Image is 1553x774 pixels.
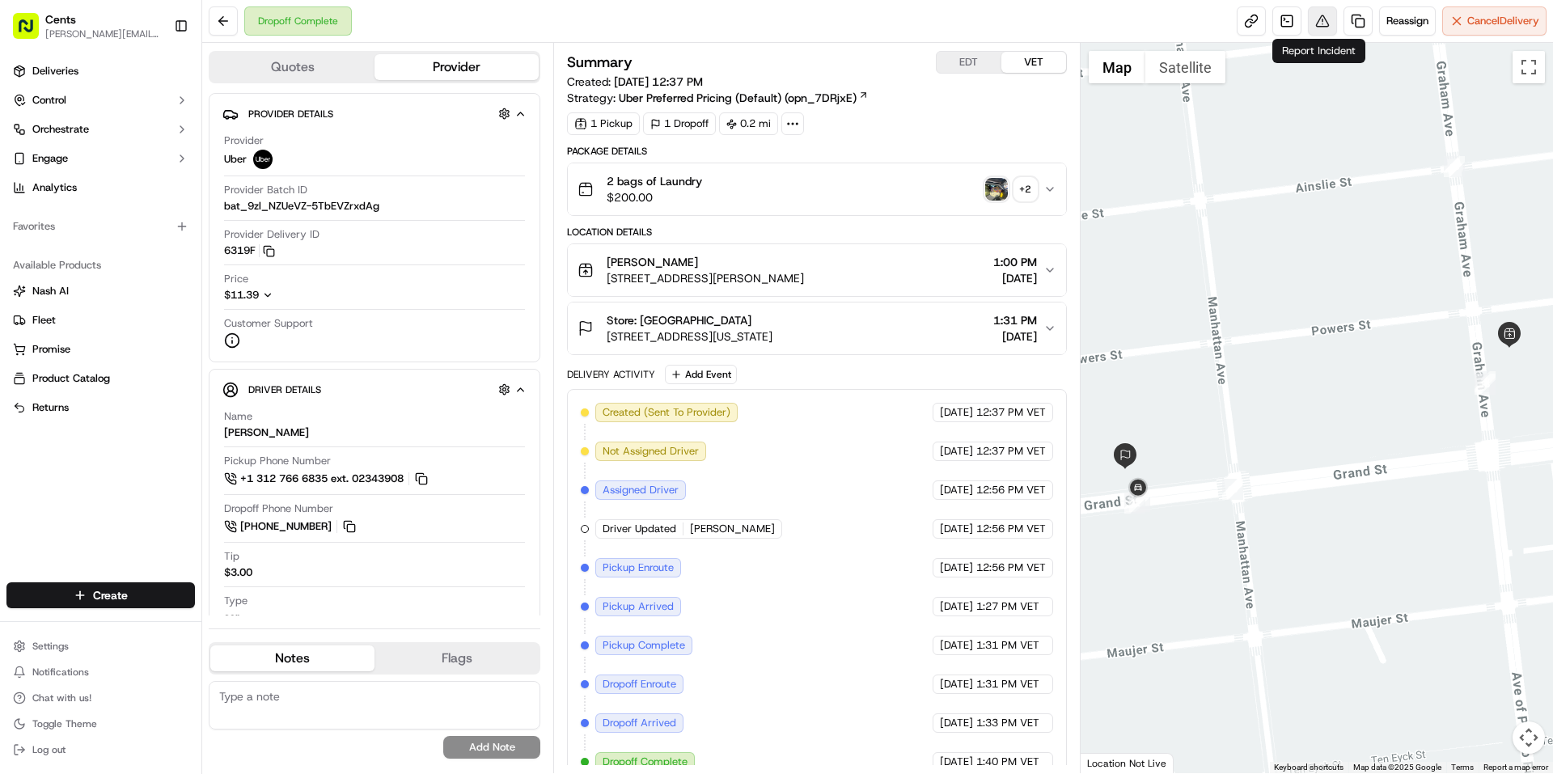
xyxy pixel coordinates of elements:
button: [PERSON_NAME][EMAIL_ADDRESS][PERSON_NAME][DOMAIN_NAME] [45,27,161,40]
button: [PERSON_NAME][STREET_ADDRESS][PERSON_NAME]1:00 PM[DATE] [568,244,1065,296]
button: Promise [6,336,195,362]
span: [PERSON_NAME] [607,254,698,270]
button: EDT [937,52,1001,73]
button: Cents[PERSON_NAME][EMAIL_ADDRESS][PERSON_NAME][DOMAIN_NAME] [6,6,167,45]
span: 1:31 PM VET [976,677,1039,692]
button: Returns [6,395,195,421]
span: 12:56 PM VET [976,560,1046,575]
span: [STREET_ADDRESS][US_STATE] [607,328,772,345]
span: Dropoff Complete [603,755,688,769]
span: [DATE] 12:37 PM [614,74,703,89]
div: 17 [1475,371,1496,392]
span: Driver Updated [603,522,676,536]
span: Provider Batch ID [224,183,307,197]
span: 1:31 PM VET [976,638,1039,653]
span: Dropoff Arrived [603,716,676,730]
button: Show street map [1089,51,1145,83]
div: 0.2 mi [719,112,778,135]
span: [DATE] [940,405,973,420]
div: 20 [1222,479,1243,500]
span: Log out [32,743,66,756]
button: Settings [6,635,195,658]
span: Cancel Delivery [1467,14,1539,28]
div: We're available if you need us! [73,171,222,184]
span: Product Catalog [32,371,110,386]
a: Uber Preferred Pricing (Default) (opn_7DRjxE) [619,90,869,106]
a: Nash AI [13,284,188,298]
div: 22 [1124,493,1145,514]
button: 6319F [224,243,275,258]
span: Settings [32,640,69,653]
span: Price [224,272,248,286]
span: Customer Support [224,316,313,331]
div: car [224,610,239,624]
span: [DATE] [940,560,973,575]
span: Cents [45,11,76,27]
span: 2 bags of Laundry [607,173,702,189]
button: CancelDelivery [1442,6,1547,36]
div: $3.00 [224,565,252,580]
button: See all [251,207,294,226]
div: Strategy: [567,90,869,106]
button: Nash AI [6,278,195,304]
a: [PHONE_NUMBER] [224,518,358,535]
span: [STREET_ADDRESS][PERSON_NAME] [607,270,804,286]
div: Favorites [6,214,195,239]
img: 1736555255976-a54dd68f-1ca7-489b-9aae-adbdc363a1c4 [32,252,45,264]
span: Uber Preferred Pricing (Default) (opn_7DRjxE) [619,90,857,106]
span: 12:56 PM VET [976,522,1046,536]
span: 1:00 PM [993,254,1037,270]
span: [DATE] [993,328,1037,345]
a: Analytics [6,175,195,201]
span: API Documentation [153,362,260,378]
span: Driver Details [248,383,321,396]
img: 1736555255976-a54dd68f-1ca7-489b-9aae-adbdc363a1c4 [32,295,45,308]
button: Flags [374,645,539,671]
span: +1 312 766 6835 ext. 02343908 [240,472,404,486]
span: [DATE] [940,677,973,692]
button: photo_proof_of_pickup image+2 [985,178,1037,201]
button: Fleet [6,307,195,333]
div: 💻 [137,363,150,376]
img: photo_proof_of_pickup image [985,178,1008,201]
button: VET [1001,52,1066,73]
span: Chat with us! [32,692,91,704]
img: 1724597045416-56b7ee45-8013-43a0-a6f9-03cb97ddad50 [34,154,63,184]
span: 12:56 PM VET [976,483,1046,497]
div: 21 [1129,491,1150,512]
span: Assigned Driver [603,483,679,497]
span: [PHONE_NUMBER] [240,519,332,534]
span: Analytics [32,180,77,195]
div: 1 Pickup [567,112,640,135]
span: Wisdom [PERSON_NAME] [50,251,172,264]
p: Welcome 👋 [16,65,294,91]
button: Add Event [665,365,737,384]
span: [DATE] [940,444,973,459]
button: Reassign [1379,6,1436,36]
span: [DATE] [940,483,973,497]
a: Powered byPylon [114,400,196,413]
button: Toggle fullscreen view [1513,51,1545,83]
span: Pickup Complete [603,638,685,653]
span: Dropoff Phone Number [224,501,333,516]
span: [DATE] [993,270,1037,286]
span: 1:31 PM [993,312,1037,328]
button: Quotes [210,54,374,80]
span: Created (Sent To Provider) [603,405,730,420]
span: $200.00 [607,189,702,205]
span: Control [32,93,66,108]
div: Package Details [567,145,1066,158]
input: Got a question? Start typing here... [42,104,291,121]
button: $11.39 [224,288,366,302]
span: Pickup Enroute [603,560,674,575]
span: 12:37 PM VET [976,444,1046,459]
img: Masood Aslam [16,279,42,305]
span: Name [224,409,252,424]
div: Start new chat [73,154,265,171]
div: Report Incident [1272,39,1365,63]
span: Created: [567,74,703,90]
span: 1:40 PM VET [976,755,1039,769]
span: Orchestrate [32,122,89,137]
span: Knowledge Base [32,362,124,378]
